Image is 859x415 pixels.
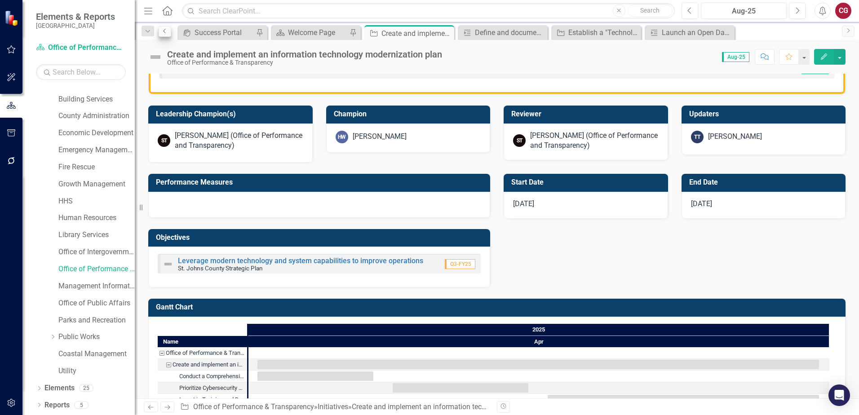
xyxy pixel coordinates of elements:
[173,359,244,371] div: Create and implement an information technology modernization plan
[158,371,247,382] div: Conduct a Comprehensive IT Assessment
[835,3,851,19] button: CG
[58,111,135,121] a: County Administration
[58,264,135,274] a: Office of Performance & Transparency
[36,43,126,53] a: Office of Performance & Transparency
[158,359,247,371] div: Task: Start date: 2025-04-01 End date: 2025-04-30
[195,27,254,38] div: Success Portal
[156,234,486,242] h3: Objectives
[662,27,732,38] div: Launch an Open Data Portal
[158,134,170,147] div: ST
[445,259,475,269] span: Q3-FY25
[701,3,787,19] button: Aug-25
[163,259,173,269] img: Not Defined
[148,50,163,64] img: Not Defined
[691,199,712,208] span: [DATE]
[166,347,244,359] div: Office of Performance & Transparency
[530,131,659,151] div: [PERSON_NAME] (Office of Performance and Transparency)
[58,332,135,342] a: Public Works
[334,110,486,118] h3: Champion
[44,400,70,411] a: Reports
[179,394,244,406] div: Invest in Training and Development
[460,27,545,38] a: Define and document technology policies and procedures
[704,6,784,17] div: Aug-25
[158,347,247,359] div: Task: Office of Performance & Transparency Start date: 2025-04-01 End date: 2025-04-02
[548,395,819,404] div: Task: Start date: 2025-04-16 End date: 2025-04-30
[691,131,704,143] div: TT
[36,11,115,22] span: Elements & Reports
[58,247,135,257] a: Office of Intergovernmental Affairs
[167,49,442,59] div: Create and implement an information technology modernization plan
[640,7,660,14] span: Search
[180,402,490,412] div: » »
[248,336,829,348] div: Apr
[511,178,664,186] h3: Start Date
[58,213,135,223] a: Human Resources
[158,347,247,359] div: Office of Performance & Transparency
[193,402,314,411] a: Office of Performance & Transparency
[58,94,135,105] a: Building Services
[511,110,664,118] h3: Reviewer
[553,27,639,38] a: Establish a "Technology Governance Committee" within the Office of Performance & Transparency
[513,134,526,147] div: ST
[158,394,247,406] div: Task: Start date: 2025-04-16 End date: 2025-04-30
[393,383,528,393] div: Task: Start date: 2025-04-08 End date: 2025-04-15
[248,324,829,336] div: 2025
[58,298,135,309] a: Office of Public Affairs
[58,366,135,376] a: Utility
[36,22,115,29] small: [GEOGRAPHIC_DATA]
[257,371,373,381] div: Task: Start date: 2025-04-01 End date: 2025-04-07
[36,64,126,80] input: Search Below...
[179,382,244,394] div: Prioritize Cybersecurity Enhancements
[180,27,254,38] a: Success Portal
[58,281,135,291] a: Management Information Systems
[722,52,749,62] span: Aug-25
[708,132,762,142] div: [PERSON_NAME]
[58,349,135,359] a: Coastal Management
[158,382,247,394] div: Task: Start date: 2025-04-08 End date: 2025-04-15
[175,131,303,151] div: [PERSON_NAME] (Office of Performance and Transparency)
[79,384,93,392] div: 25
[288,27,347,38] div: Welcome Page
[58,128,135,138] a: Economic Development
[182,3,675,19] input: Search ClearPoint...
[4,10,20,26] img: ClearPoint Strategy
[628,4,673,17] button: Search
[689,110,841,118] h3: Updaters
[352,402,571,411] div: Create and implement an information technology modernization plan
[58,179,135,190] a: Growth Management
[689,178,841,186] h3: End Date
[158,371,247,382] div: Task: Start date: 2025-04-01 End date: 2025-04-07
[167,59,442,66] div: Office of Performance & Transparency
[828,384,850,406] div: Open Intercom Messenger
[156,178,486,186] h3: Performance Measures
[178,265,263,272] small: St. Johns County Strategic Plan
[318,402,348,411] a: Initiatives
[179,371,244,382] div: Conduct a Comprehensive IT Assessment
[353,132,407,142] div: [PERSON_NAME]
[381,28,452,39] div: Create and implement an information technology modernization plan
[257,360,819,369] div: Task: Start date: 2025-04-01 End date: 2025-04-30
[44,383,75,393] a: Elements
[74,401,89,409] div: 5
[58,162,135,172] a: Fire Rescue
[158,394,247,406] div: Invest in Training and Development
[58,196,135,207] a: HHS
[647,27,732,38] a: Launch an Open Data Portal
[58,230,135,240] a: Library Services
[273,27,347,38] a: Welcome Page
[158,359,247,371] div: Create and implement an information technology modernization plan
[158,382,247,394] div: Prioritize Cybersecurity Enhancements
[568,27,639,38] div: Establish a "Technology Governance Committee" within the Office of Performance & Transparency
[475,27,545,38] div: Define and document technology policies and procedures
[58,315,135,326] a: Parks and Recreation
[58,145,135,155] a: Emergency Management
[156,303,841,311] h3: Gantt Chart
[158,336,247,347] div: Name
[156,110,308,118] h3: Leadership Champion(s)
[513,199,534,208] span: [DATE]
[178,256,423,265] a: Leverage modern technology and system capabilities to improve operations
[336,131,348,143] div: HW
